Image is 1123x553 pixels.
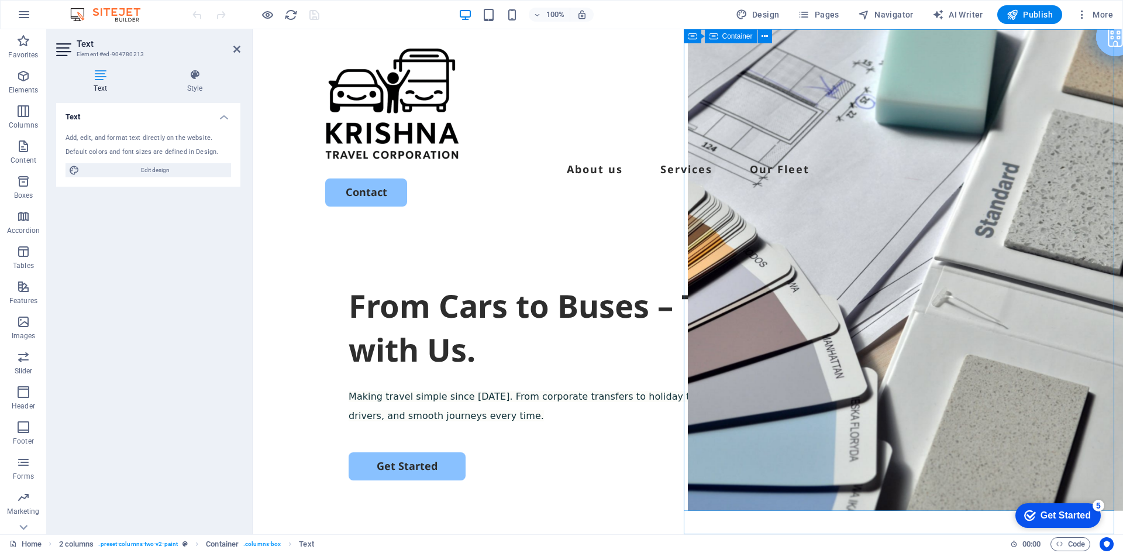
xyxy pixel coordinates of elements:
p: Slider [15,366,33,376]
img: Editor Logo [67,8,155,22]
span: Navigator [858,9,914,20]
div: Design (Ctrl+Alt+Y) [731,5,784,24]
div: Get Started [35,13,85,23]
span: 00 00 [1022,537,1041,551]
span: . preset-columns-two-v2-paint [98,537,178,551]
span: Code [1056,537,1085,551]
h4: Style [149,69,240,94]
span: More [1076,9,1113,20]
span: Pages [798,9,839,20]
i: This element is a customizable preset [182,541,188,547]
i: On resize automatically adjust zoom level to fit chosen device. [577,9,587,20]
p: Boxes [14,191,33,200]
h6: Session time [1010,537,1041,551]
span: Click to select. Double-click to edit [206,537,239,551]
button: More [1072,5,1118,24]
span: Container [722,33,753,40]
div: Get Started 5 items remaining, 0% complete [9,6,95,30]
h6: 100% [546,8,565,22]
button: Pages [793,5,843,24]
p: Content [11,156,36,165]
button: Code [1050,537,1090,551]
button: Publish [997,5,1062,24]
div: Default colors and font sizes are defined in Design. [66,147,231,157]
div: Add, edit, and format text directly on the website. [66,133,231,143]
h4: Text [56,103,240,124]
a: Click to cancel selection. Double-click to open Pages [9,537,42,551]
p: Images [12,331,36,341]
h4: Text [56,69,149,94]
button: Edit design [66,163,231,177]
nav: breadcrumb [59,537,314,551]
button: reload [284,8,298,22]
span: Publish [1007,9,1053,20]
p: Header [12,401,35,411]
div: 5 [87,2,98,14]
p: Tables [13,261,34,270]
p: Elements [9,85,39,95]
button: 100% [529,8,570,22]
span: : [1031,540,1032,548]
p: Features [9,296,37,305]
p: Favorites [8,50,38,60]
button: AI Writer [928,5,988,24]
span: . columns-box [243,537,281,551]
h2: Text [77,39,240,49]
h3: Element #ed-904780213 [77,49,217,60]
span: Design [736,9,780,20]
p: Columns [9,121,38,130]
p: Footer [13,437,34,446]
span: Click to select. Double-click to edit [59,537,94,551]
span: Click to select. Double-click to edit [299,537,314,551]
button: Usercentrics [1100,537,1114,551]
p: Forms [13,472,34,481]
button: Click here to leave preview mode and continue editing [260,8,274,22]
span: AI Writer [932,9,983,20]
p: Accordion [7,226,40,235]
span: Edit design [83,163,228,177]
button: Design [731,5,784,24]
button: Navigator [853,5,918,24]
p: Marketing [7,507,39,516]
